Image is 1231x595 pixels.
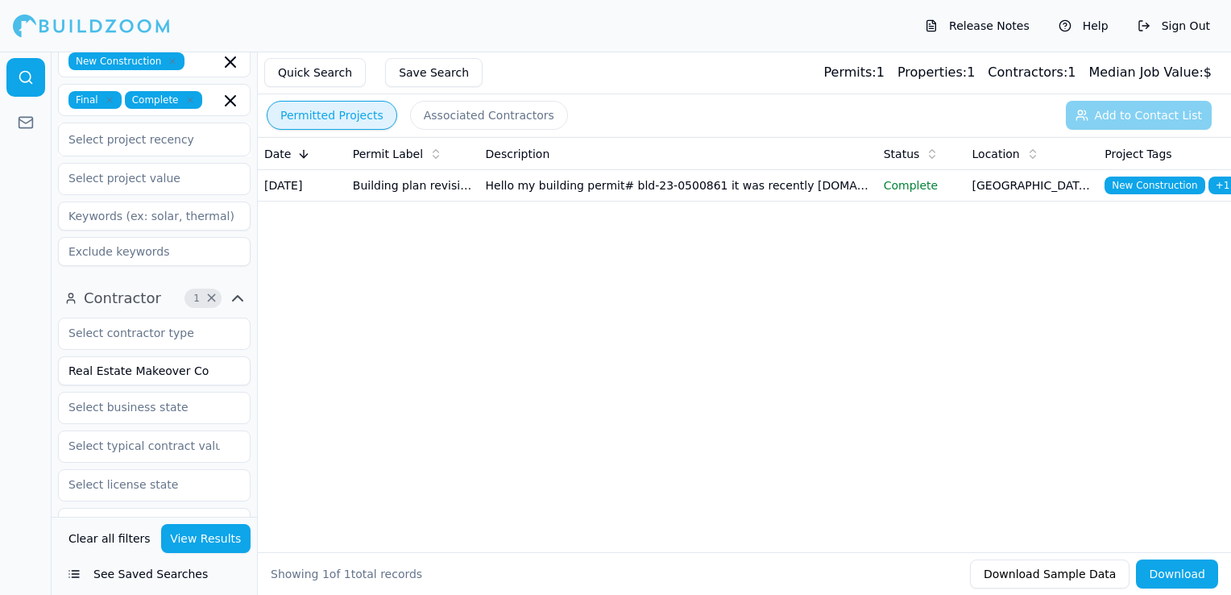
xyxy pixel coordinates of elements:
span: New Construction [68,52,184,70]
div: 1 [897,63,975,82]
p: Complete [884,177,960,193]
input: Select typical contract value [59,431,230,460]
td: [GEOGRAPHIC_DATA], [GEOGRAPHIC_DATA] [966,170,1099,202]
button: View Results [161,524,251,553]
button: Permitted Projects [267,101,397,130]
button: Contractor1Clear Contractor filters [58,285,251,311]
span: Final [68,91,122,109]
td: Hello my building permit# bld-23-0500861 it was recently [DOMAIN_NAME] construction duplex. My pr... [479,170,877,202]
button: Associated Contractors [410,101,568,130]
button: Download [1136,560,1218,589]
span: Complete [125,91,202,109]
span: Location [972,146,1020,162]
span: Status [884,146,920,162]
span: Median Job Value: [1088,64,1203,80]
input: Business name [58,356,251,385]
div: 1 [823,63,884,82]
input: Select project value [59,164,230,193]
div: 1 [988,63,1076,82]
span: Date [264,146,291,162]
span: Description [486,146,550,162]
button: Download Sample Data [970,560,1129,589]
span: Permit Label [353,146,423,162]
span: Properties: [897,64,967,80]
input: Phone ex: 5555555555 [58,508,251,537]
button: Help [1051,13,1117,39]
button: Release Notes [917,13,1038,39]
input: Select business state [59,393,230,422]
input: Select contractor type [59,318,230,347]
td: [DATE] [258,170,346,202]
button: Clear all filters [64,524,155,553]
span: Clear Contractor filters [205,294,218,302]
button: Sign Out [1129,13,1218,39]
span: Project Tags [1105,146,1171,162]
input: Exclude keywords [58,237,251,266]
input: Select license state [59,470,230,499]
span: 1 [344,568,351,580]
input: Keywords (ex: solar, thermal) [58,202,251,231]
div: Showing of total records [271,566,422,582]
button: Quick Search [264,58,366,87]
span: Permits: [823,64,876,80]
div: $ [1088,63,1212,82]
span: Contractor [84,287,161,310]
td: Building plan revision [346,170,479,202]
span: 1 [322,568,330,580]
span: Contractors: [988,64,1067,80]
span: 1 [189,290,205,306]
button: See Saved Searches [58,560,251,589]
span: New Construction [1105,177,1204,194]
button: Save Search [385,58,483,87]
